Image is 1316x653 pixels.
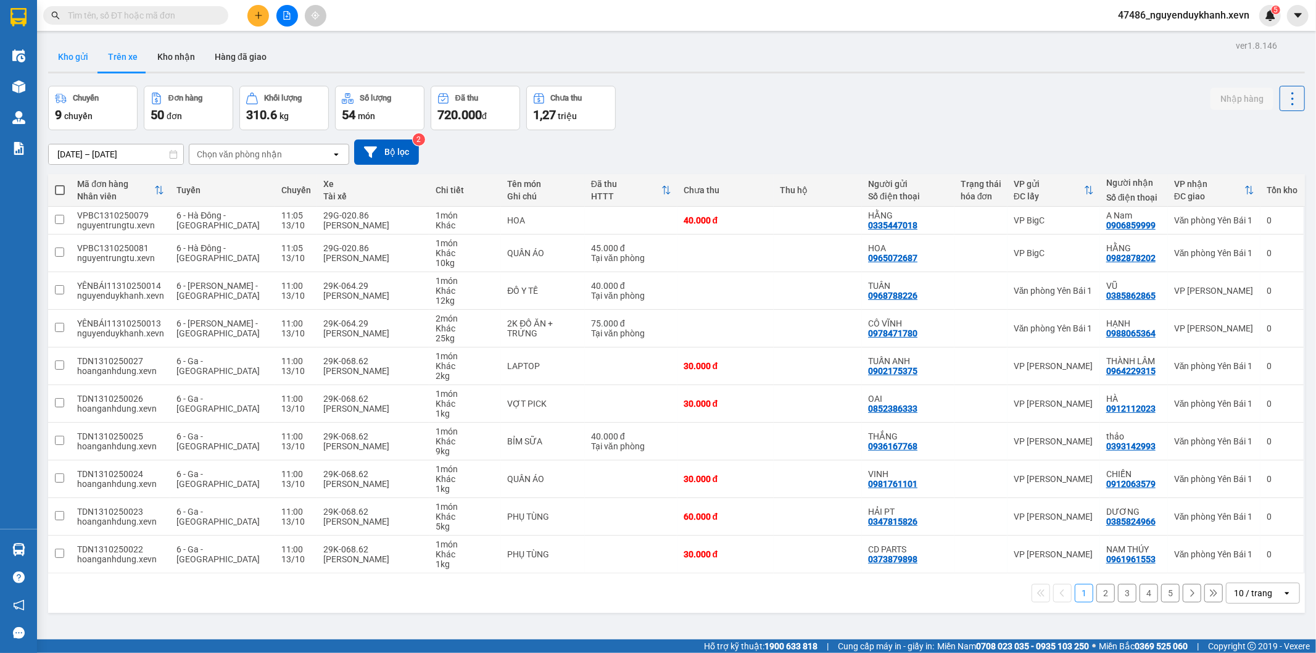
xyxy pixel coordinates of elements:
div: Ghi chú [507,191,579,201]
div: [PERSON_NAME] [323,291,423,301]
div: 0393142993 [1106,441,1156,451]
div: HẰNG [1106,243,1162,253]
div: HÀ [1106,394,1162,404]
span: 9 [55,107,62,122]
div: 0335447018 [868,220,917,230]
button: plus [247,5,269,27]
div: Tại văn phòng [591,291,671,301]
th: Toggle SortBy [1168,174,1260,207]
span: 6 - [PERSON_NAME] - [GEOGRAPHIC_DATA] [176,281,260,301]
div: 30.000 đ [684,361,768,371]
div: Khác [436,512,495,522]
div: Khác [436,436,495,446]
button: Chuyến9chuyến [48,86,138,130]
div: 13/10 [281,366,311,376]
div: 25 kg [436,333,495,343]
strong: 0369 525 060 [1135,641,1188,651]
span: 6 - [PERSON_NAME] - [GEOGRAPHIC_DATA] [176,318,260,338]
div: 1 món [436,276,495,286]
div: Đã thu [591,179,661,189]
div: Tên món [507,179,579,189]
div: 0 [1267,361,1297,371]
div: 0968788226 [868,291,917,301]
div: [PERSON_NAME] [323,328,423,338]
input: Select a date range. [49,144,183,164]
button: Kho gửi [48,42,98,72]
div: 1 kg [436,484,495,494]
div: 11:00 [281,507,311,517]
div: 1 món [436,426,495,436]
button: Kho nhận [147,42,205,72]
div: 0912063579 [1106,479,1156,489]
div: Tại văn phòng [591,441,671,451]
img: warehouse-icon [12,80,25,93]
div: Tại văn phòng [591,328,671,338]
span: 50 [151,107,164,122]
span: 1,27 [533,107,556,122]
th: Toggle SortBy [71,174,170,207]
button: 5 [1161,584,1180,602]
div: Chưa thu [551,94,582,102]
img: warehouse-icon [12,49,25,62]
div: VPBC1310250079 [77,210,164,220]
img: icon-new-feature [1265,10,1276,21]
sup: 2 [413,133,425,146]
div: hoanganhdung.xevn [77,404,164,414]
div: nguyentrungtu.xevn [77,253,164,263]
div: 13/10 [281,220,311,230]
div: 0936167768 [868,441,917,451]
span: notification [13,599,25,611]
span: | [1197,639,1199,653]
div: 1 món [436,539,495,549]
div: Người nhận [1106,178,1162,188]
span: plus [254,11,263,20]
div: TDN1310250024 [77,469,164,479]
img: warehouse-icon [12,543,25,556]
div: ĐC giao [1174,191,1244,201]
button: Nhập hàng [1210,88,1273,110]
div: 0373879898 [868,554,917,564]
div: Văn phòng Yên Bái 1 [1174,549,1254,559]
span: 720.000 [437,107,482,122]
strong: 0708 023 035 - 0935 103 250 [976,641,1089,651]
div: 11:05 [281,243,311,253]
div: 0 [1267,549,1297,559]
div: 13/10 [281,441,311,451]
div: 11:05 [281,210,311,220]
div: Thu hộ [780,185,856,195]
div: VP [PERSON_NAME] [1014,474,1094,484]
div: 0347815826 [868,517,917,526]
div: Khác [436,474,495,484]
div: 13/10 [281,291,311,301]
div: nguyenduykhanh.xevn [77,328,164,338]
div: VP BigC [1014,215,1094,225]
b: GỬI : Văn phòng Yên Bái 2 [15,89,217,110]
div: VP [PERSON_NAME] [1014,512,1094,522]
div: QUẦN ÁO [507,474,579,484]
div: Chi tiết [436,185,495,195]
div: Văn phòng Yên Bái 1 [1014,286,1094,296]
div: PHỤ TÙNG [507,512,579,522]
div: Xe [323,179,423,189]
span: triệu [558,111,577,121]
div: 0902175375 [868,366,917,376]
div: ĐỒ Y TẾ [507,286,579,296]
div: YÊNBÁI11310250014 [77,281,164,291]
div: Số điện thoại [868,191,948,201]
div: ver 1.8.146 [1236,39,1277,52]
div: VP [PERSON_NAME] [1014,436,1094,446]
div: Văn phòng Yên Bái 1 [1174,361,1254,371]
div: 29K-068.62 [323,431,423,441]
span: copyright [1248,642,1256,651]
div: 10 / trang [1234,587,1272,599]
div: 13/10 [281,253,311,263]
div: QUẦN ÁO [507,248,579,258]
div: 11:00 [281,281,311,291]
div: 0 [1267,399,1297,409]
div: THẮNG [868,431,948,441]
div: 10 kg [436,258,495,268]
span: message [13,627,25,639]
div: nguyenduykhanh.xevn [77,291,164,301]
span: search [51,11,60,20]
div: Nhân viên [77,191,154,201]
